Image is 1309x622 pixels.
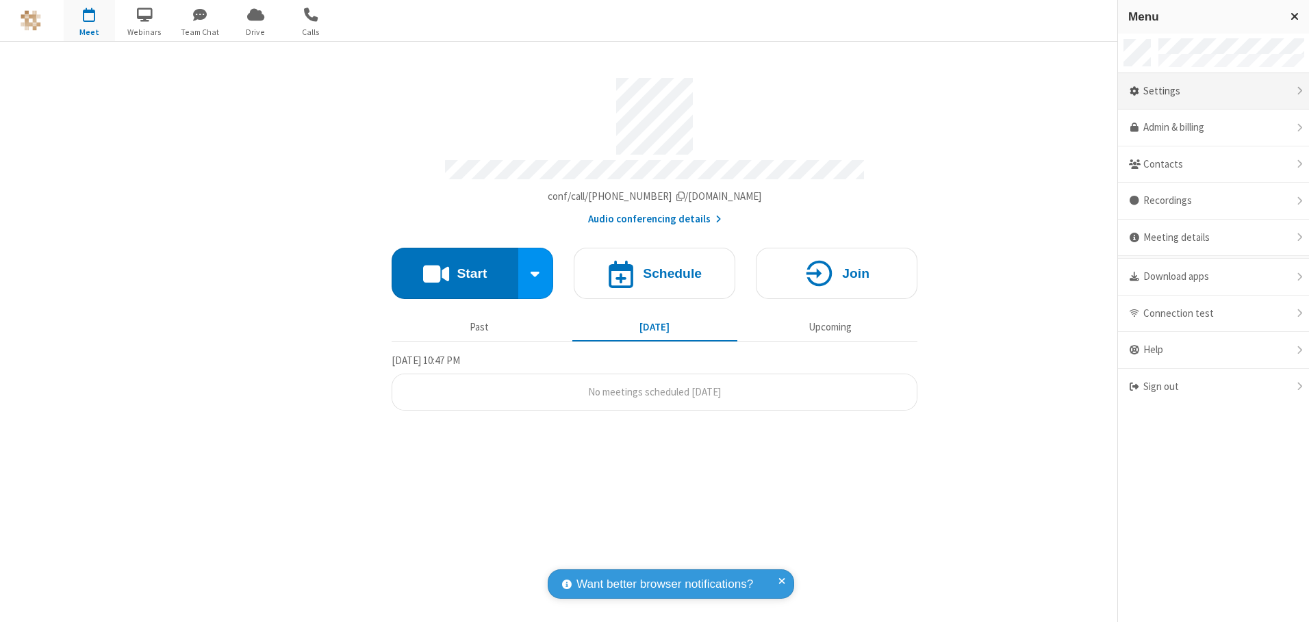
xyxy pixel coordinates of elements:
[392,248,518,299] button: Start
[756,248,917,299] button: Join
[548,190,762,203] span: Copy my meeting room link
[576,575,753,593] span: Want better browser notifications?
[1118,183,1309,220] div: Recordings
[572,314,737,340] button: [DATE]
[1118,146,1309,183] div: Contacts
[574,248,735,299] button: Schedule
[748,314,913,340] button: Upcoming
[842,267,869,280] h4: Join
[175,26,226,38] span: Team Chat
[392,68,917,227] section: Account details
[392,352,917,411] section: Today's Meetings
[1118,296,1309,333] div: Connection test
[643,267,702,280] h4: Schedule
[1118,73,1309,110] div: Settings
[1118,220,1309,257] div: Meeting details
[1128,10,1278,23] h3: Menu
[392,354,460,367] span: [DATE] 10:47 PM
[518,248,554,299] div: Start conference options
[119,26,170,38] span: Webinars
[548,189,762,205] button: Copy my meeting room linkCopy my meeting room link
[285,26,337,38] span: Calls
[397,314,562,340] button: Past
[588,385,721,398] span: No meetings scheduled [DATE]
[1118,259,1309,296] div: Download apps
[1118,109,1309,146] a: Admin & billing
[64,26,115,38] span: Meet
[21,10,41,31] img: QA Selenium DO NOT DELETE OR CHANGE
[1118,332,1309,369] div: Help
[230,26,281,38] span: Drive
[588,211,722,227] button: Audio conferencing details
[1118,369,1309,405] div: Sign out
[457,267,487,280] h4: Start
